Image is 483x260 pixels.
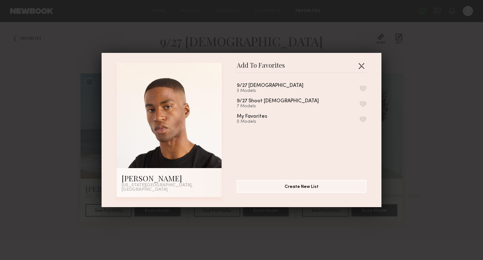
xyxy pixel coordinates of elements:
div: My Favorites [237,114,267,119]
button: Close [356,61,366,71]
div: 7 Models [237,104,334,109]
div: 0 Models [237,119,282,124]
span: Add To Favorites [237,63,285,72]
div: 3 Models [237,88,319,93]
div: [PERSON_NAME] [122,173,217,183]
div: 9/27 Shoot [DEMOGRAPHIC_DATA] [237,99,319,104]
div: [US_STATE][GEOGRAPHIC_DATA], [GEOGRAPHIC_DATA] [122,183,217,192]
button: Create New List [237,180,366,193]
div: 9/27 [DEMOGRAPHIC_DATA] [237,83,303,88]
